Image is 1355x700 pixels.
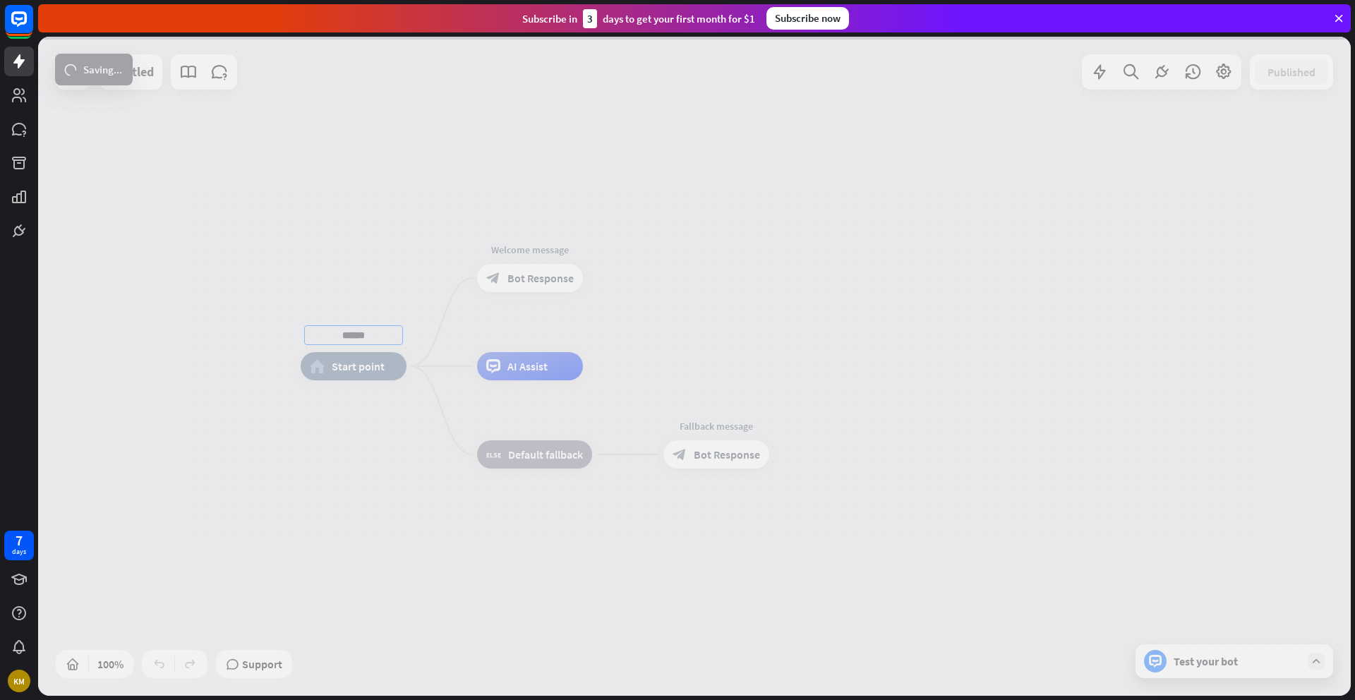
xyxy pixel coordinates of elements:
[583,9,597,28] div: 3
[16,534,23,547] div: 7
[4,531,34,560] a: 7 days
[8,670,30,692] div: KM
[766,7,849,30] div: Subscribe now
[11,6,54,48] button: Open LiveChat chat widget
[522,9,755,28] div: Subscribe in days to get your first month for $1
[12,547,26,557] div: days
